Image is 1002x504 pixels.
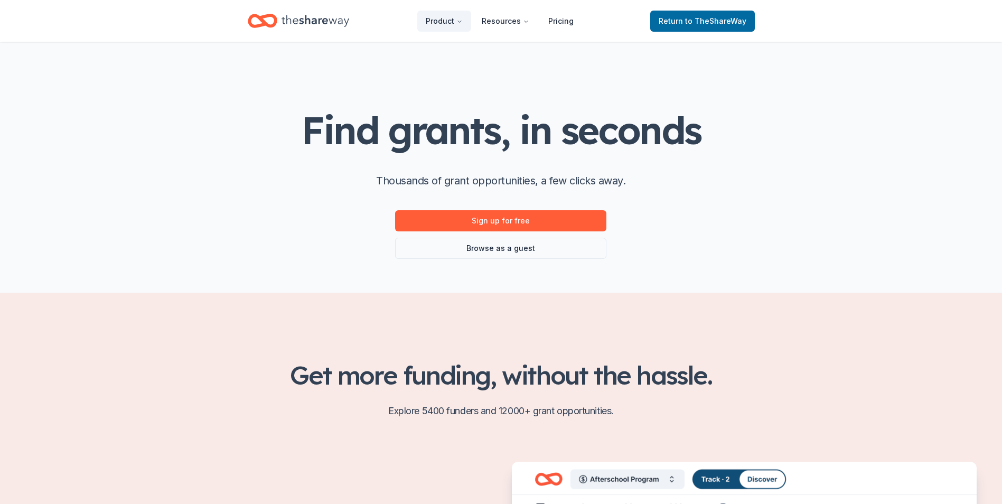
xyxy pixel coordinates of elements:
button: Resources [473,11,538,32]
a: Sign up for free [395,210,606,231]
h1: Find grants, in seconds [301,109,700,151]
h2: Get more funding, without the hassle. [248,360,755,390]
span: Return [659,15,746,27]
a: Browse as a guest [395,238,606,259]
span: to TheShareWay [685,16,746,25]
p: Thousands of grant opportunities, a few clicks away. [376,172,625,189]
a: Pricing [540,11,582,32]
button: Product [417,11,471,32]
a: Home [248,8,349,33]
nav: Main [417,8,582,33]
a: Returnto TheShareWay [650,11,755,32]
p: Explore 5400 funders and 12000+ grant opportunities. [248,403,755,419]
